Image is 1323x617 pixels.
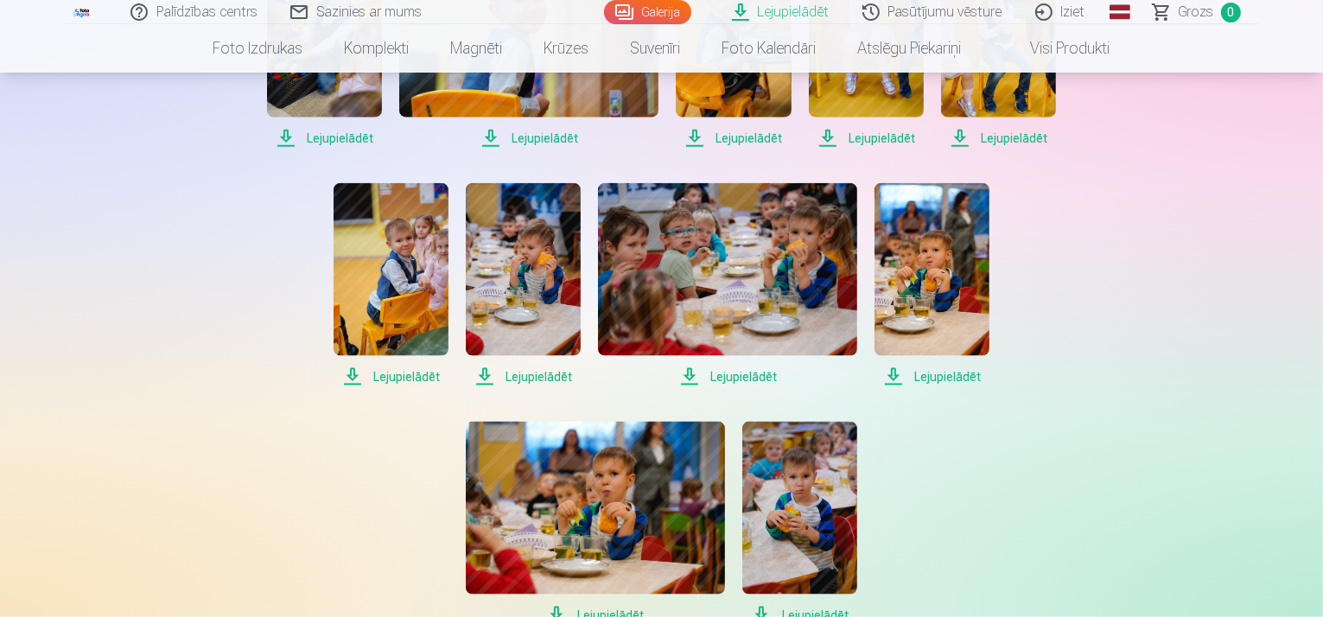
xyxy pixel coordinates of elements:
[73,7,92,17] img: /fa1
[334,366,448,387] span: Lejupielādēt
[610,24,702,73] a: Suvenīri
[875,183,989,387] a: Lejupielādēt
[809,128,924,149] span: Lejupielādēt
[466,183,581,387] a: Lejupielādēt
[324,24,430,73] a: Komplekti
[399,128,658,149] span: Lejupielādēt
[598,366,857,387] span: Lejupielādēt
[676,128,791,149] span: Lejupielādēt
[941,128,1056,149] span: Lejupielādēt
[1179,2,1214,22] span: Grozs
[430,24,524,73] a: Magnēti
[837,24,983,73] a: Atslēgu piekariņi
[334,183,448,387] a: Lejupielādēt
[598,183,857,387] a: Lejupielādēt
[1221,3,1241,22] span: 0
[875,366,989,387] span: Lejupielādēt
[193,24,324,73] a: Foto izdrukas
[524,24,610,73] a: Krūzes
[983,24,1131,73] a: Visi produkti
[702,24,837,73] a: Foto kalendāri
[267,128,382,149] span: Lejupielādēt
[466,366,581,387] span: Lejupielādēt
